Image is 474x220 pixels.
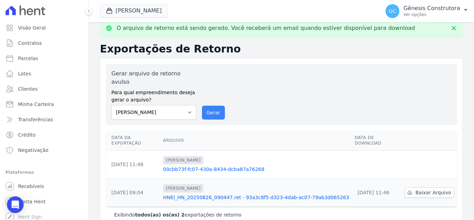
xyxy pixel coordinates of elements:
span: Visão Geral [18,24,46,31]
th: Arquivo [160,131,352,150]
td: [DATE] 11:48 [106,150,160,179]
a: Visão Geral [3,21,86,35]
span: Transferências [18,116,53,123]
th: Data da Exportação [106,131,160,150]
label: Para qual empreendimento deseja gerar o arquivo? [111,86,196,104]
a: 00cbb73f-fc07-430a-8434-dcba87a76268 [163,166,349,173]
label: Gerar arquivo de retorno avulso [111,70,196,86]
a: Recebíveis [3,179,86,193]
span: Lotes [18,70,31,77]
span: Contratos [18,40,42,47]
span: Recebíveis [18,183,44,190]
span: [PERSON_NAME] [163,156,203,164]
a: Minha Carteira [3,97,86,111]
a: Lotes [3,67,86,81]
button: [PERSON_NAME] [100,4,168,17]
p: Gênesis Construtora [404,5,460,12]
span: Baixar Arquivo [415,189,451,196]
b: todos(as) os(as) 2 [135,212,185,218]
div: Open Intercom Messenger [7,196,24,213]
span: Negativação [18,147,49,154]
span: Parcelas [18,55,38,62]
a: Transferências [3,113,86,127]
span: [PERSON_NAME] [163,184,203,193]
th: Data de Download [352,131,402,150]
a: Parcelas [3,51,86,65]
span: Clientes [18,85,37,92]
span: Conta Hent [18,198,45,205]
button: Gerar [202,106,225,120]
p: O arquivo de retorno está sendo gerado. Você receberá um email quando estiver disponível para dow... [117,25,415,32]
a: Baixar Arquivo [405,187,454,198]
button: GC Gênesis Construtora Ver opções [380,1,474,21]
a: Contratos [3,36,86,50]
p: Ver opções [404,12,460,17]
span: GC [389,9,396,14]
span: Crédito [18,131,36,138]
h2: Exportações de Retorno [100,43,463,55]
div: Plataformas [6,168,83,177]
a: Crédito [3,128,86,142]
p: Exibindo exportações de retorno [114,211,242,218]
td: [DATE] 11:46 [352,179,402,207]
a: Clientes [3,82,86,96]
a: Conta Hent [3,195,86,209]
td: [DATE] 09:04 [106,179,160,207]
a: Negativação [3,143,86,157]
span: Minha Carteira [18,101,54,108]
a: HNEI_HN_20250826_090447.ret - 93a3c8f5-d323-4dab-ac07-79ab3d065263 [163,194,349,201]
